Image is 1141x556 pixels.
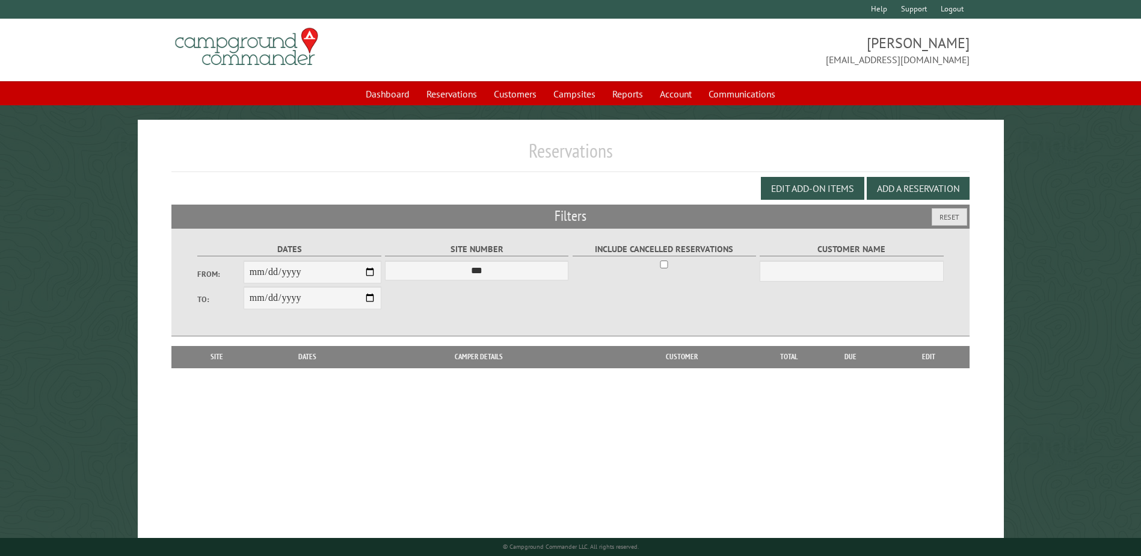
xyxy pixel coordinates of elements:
th: Edit [888,346,970,368]
a: Account [653,82,699,105]
label: Customer Name [760,242,943,256]
button: Edit Add-on Items [761,177,864,200]
label: From: [197,268,243,280]
a: Campsites [546,82,603,105]
label: Site Number [385,242,568,256]
th: Site [177,346,256,368]
a: Customers [487,82,544,105]
button: Add a Reservation [867,177,970,200]
h2: Filters [171,205,969,227]
th: Customer [598,346,764,368]
a: Dashboard [358,82,417,105]
span: [PERSON_NAME] [EMAIL_ADDRESS][DOMAIN_NAME] [571,33,970,67]
label: To: [197,294,243,305]
img: Campground Commander [171,23,322,70]
th: Camper Details [359,346,598,368]
small: © Campground Commander LLC. All rights reserved. [503,543,639,551]
a: Communications [701,82,783,105]
th: Dates [256,346,359,368]
button: Reset [932,208,967,226]
label: Include Cancelled Reservations [573,242,756,256]
a: Reservations [419,82,484,105]
label: Dates [197,242,381,256]
a: Reports [605,82,650,105]
th: Due [813,346,888,368]
h1: Reservations [171,139,969,172]
th: Total [764,346,813,368]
